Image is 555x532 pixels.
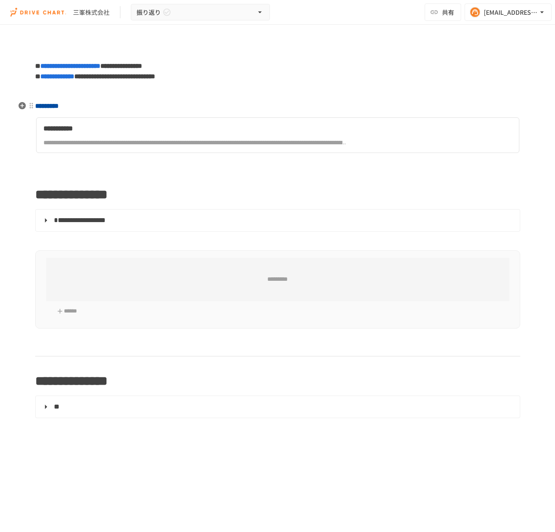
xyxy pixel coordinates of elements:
[425,3,461,21] button: 共有
[73,8,110,17] div: 三峯株式会社
[442,7,454,17] span: 共有
[484,7,538,18] div: [EMAIL_ADDRESS][DOMAIN_NAME]
[10,5,66,19] img: i9VDDS9JuLRLX3JIUyK59LcYp6Y9cayLPHs4hOxMB9W
[131,4,270,21] button: 振り返り
[465,3,552,21] button: [EMAIL_ADDRESS][DOMAIN_NAME]
[136,7,161,18] span: 振り返り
